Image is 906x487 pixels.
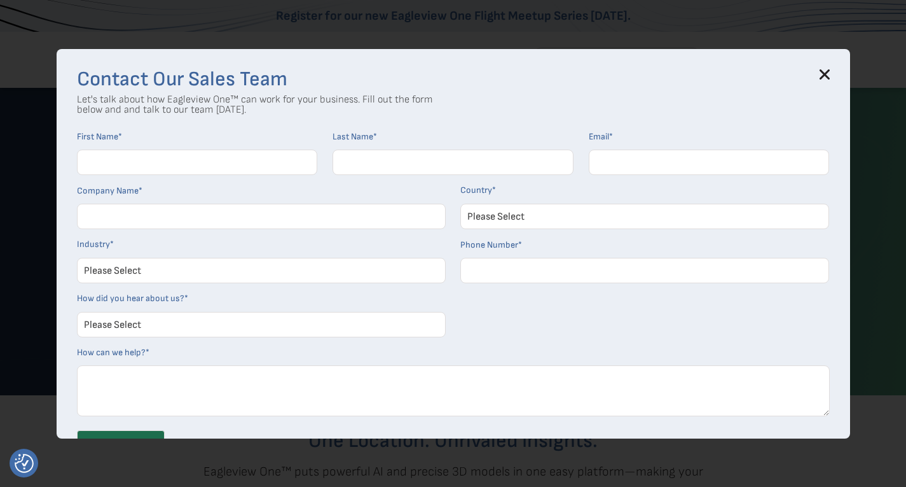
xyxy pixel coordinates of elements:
[77,185,139,196] span: Company Name
[77,293,184,304] span: How did you hear about us?
[77,69,830,90] h3: Contact Our Sales Team
[77,430,165,457] input: Contact Us
[460,239,518,250] span: Phone Number
[77,239,110,250] span: Industry
[460,185,492,195] span: Country
[15,454,34,473] button: Consent Preferences
[15,454,34,473] img: Revisit consent button
[77,95,433,115] p: Let's talk about how Eagleview One™ can work for your business. Fill out the form below and and t...
[333,131,373,142] span: Last Name
[589,131,609,142] span: Email
[77,347,146,358] span: How can we help?
[77,131,118,142] span: First Name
